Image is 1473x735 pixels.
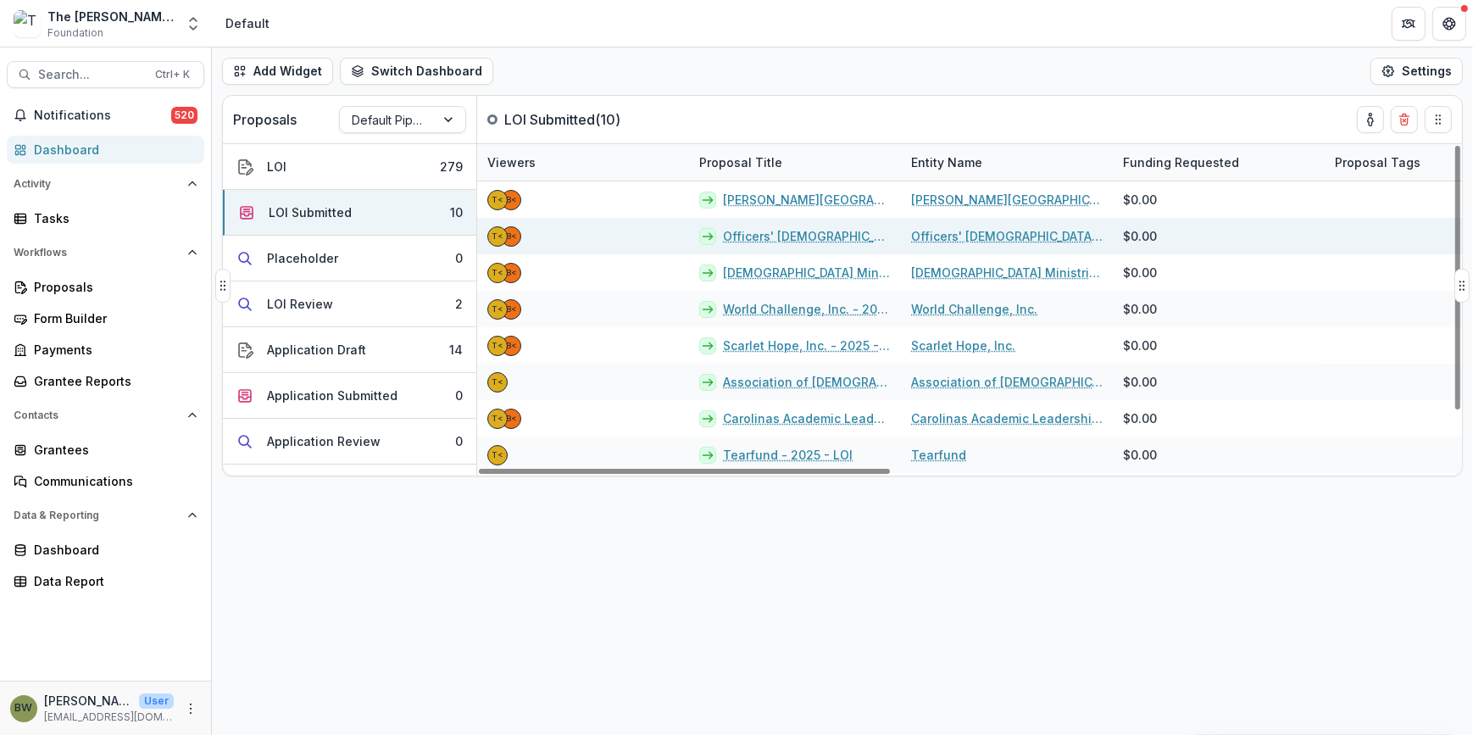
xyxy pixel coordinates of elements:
div: Proposal Title [689,153,792,171]
div: Dashboard [34,141,191,159]
a: Tasks [7,204,204,232]
button: Placeholder0 [223,236,476,281]
div: The Bolick Foundation <jcline@bolickfoundation.org> [492,232,503,241]
button: Search... [7,61,204,88]
div: Blair White [15,703,33,714]
span: $0.00 [1123,300,1157,318]
span: $0.00 [1123,337,1157,354]
div: The Bolick Foundation <jcline@bolickfoundation.org> [492,378,503,387]
div: Viewers [477,144,689,181]
div: Funding Requested [1113,153,1249,171]
span: $0.00 [1123,264,1157,281]
div: 14 [449,341,463,359]
div: 10 [450,203,463,221]
button: Drag [1425,106,1452,133]
button: Delete card [1391,106,1418,133]
div: Communications [34,472,191,490]
a: Grantees [7,436,204,464]
div: Entity Name [901,153,992,171]
a: Payments [7,336,204,364]
a: Carolinas Academic Leadership Network INC [911,409,1103,427]
div: The Bolick Foundation <jcline@bolickfoundation.org> [492,196,503,204]
div: Entity Name [901,144,1113,181]
div: Viewers [477,153,546,171]
a: Carolinas Academic Leadership Network INC - 2025 - LOI [723,409,891,427]
div: The Bolick Foundation <jcline@bolickfoundation.org> [492,342,503,350]
a: World Challenge, Inc. - 2025 - LOI [723,300,891,318]
a: Form Builder [7,304,204,332]
div: 0 [455,432,463,450]
div: Blair White <bwhite@bolickfoundation.org> [506,269,517,277]
div: Blair White <bwhite@bolickfoundation.org> [506,305,517,314]
div: Blair White <bwhite@bolickfoundation.org> [506,232,517,241]
div: Funding Requested [1113,144,1325,181]
p: Proposals [233,109,297,130]
span: $0.00 [1123,227,1157,245]
div: Proposals [34,278,191,296]
a: Grantee Reports [7,367,204,395]
div: The Bolick Foundation <jcline@bolickfoundation.org> [492,305,503,314]
button: LOI Submitted10 [223,190,476,236]
div: Proposal Title [689,144,901,181]
div: Grantees [34,441,191,459]
a: Communications [7,467,204,495]
span: 520 [171,107,197,124]
div: LOI Review [267,295,333,313]
button: Application Review0 [223,419,476,465]
button: Drag [215,269,231,303]
button: Application Draft14 [223,327,476,373]
button: Settings [1370,58,1463,85]
a: Dashboard [7,536,204,564]
div: Application Submitted [267,387,397,404]
a: Scarlet Hope, Inc. - 2025 - LOI [723,337,891,354]
a: Proposals [7,273,204,301]
span: Foundation [47,25,103,41]
div: Tasks [34,209,191,227]
span: $0.00 [1123,409,1157,427]
button: Open Workflows [7,239,204,266]
div: The Bolick Foundation <jcline@bolickfoundation.org> [492,451,503,459]
div: The Bolick Foundation <jcline@bolickfoundation.org> [492,415,503,423]
div: 2 [455,295,463,313]
a: World Challenge, Inc. [911,300,1037,318]
span: $0.00 [1123,373,1157,391]
div: Payments [34,341,191,359]
button: LOI279 [223,144,476,190]
button: Application Submitted0 [223,373,476,419]
a: Data Report [7,567,204,595]
span: $0.00 [1123,191,1157,209]
div: Blair White <bwhite@bolickfoundation.org> [506,196,517,204]
a: Officers' [DEMOGRAPHIC_DATA] Fellowship of the USA - 2025 - LOI [723,227,891,245]
a: Tearfund [911,446,966,464]
a: Officers' [DEMOGRAPHIC_DATA] Fellowship of the [GEOGRAPHIC_DATA] [911,227,1103,245]
span: Workflows [14,247,181,259]
button: More [181,699,201,719]
div: The Bolick Foundation <jcline@bolickfoundation.org> [492,269,503,277]
p: User [139,693,174,709]
div: LOI [267,158,286,175]
a: [DEMOGRAPHIC_DATA] Ministries [911,264,1103,281]
span: Notifications [34,109,171,123]
div: The [PERSON_NAME] Foundation [47,8,175,25]
div: Ctrl + K [152,65,193,84]
a: Association of [DEMOGRAPHIC_DATA] to Advance the [DEMOGRAPHIC_DATA] - 2025 - LOI [723,373,891,391]
button: Open Activity [7,170,204,198]
div: Proposal Tags [1325,153,1431,171]
a: Association of [DEMOGRAPHIC_DATA] to Advance the [DEMOGRAPHIC_DATA] [911,373,1103,391]
div: Placeholder [267,249,338,267]
div: Application Draft [267,341,366,359]
span: Activity [14,178,181,190]
div: Blair White <bwhite@bolickfoundation.org> [506,415,517,423]
button: LOI Review2 [223,281,476,327]
div: 279 [440,158,463,175]
a: [DEMOGRAPHIC_DATA] Ministries - 2025 - LOI [723,264,891,281]
a: Tearfund - 2025 - LOI [723,446,853,464]
div: 0 [455,249,463,267]
span: Search... [38,68,145,82]
div: Dashboard [34,541,191,559]
div: Data Report [34,572,191,590]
